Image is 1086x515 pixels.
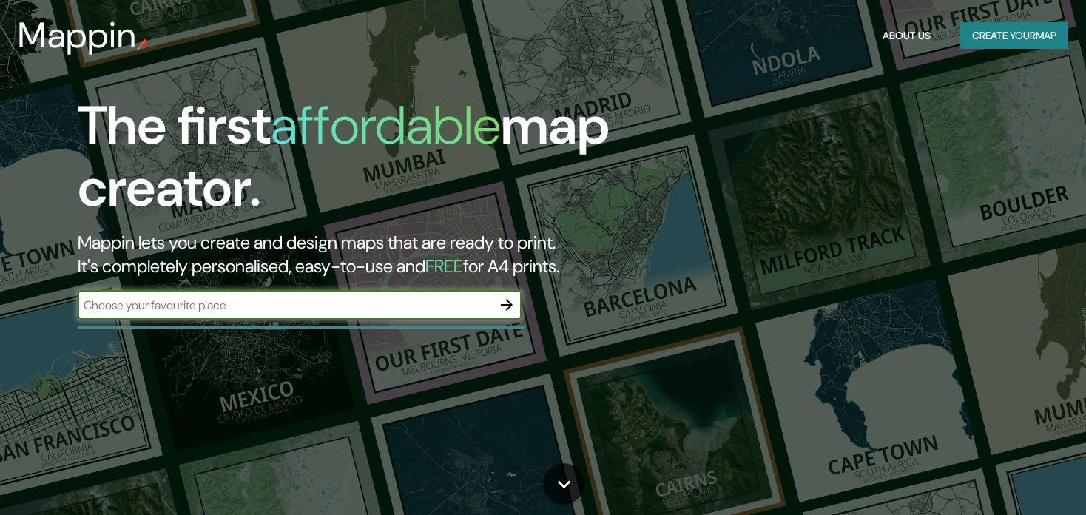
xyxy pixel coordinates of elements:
[137,38,149,50] img: mappin-pin
[18,15,137,56] h3: Mappin
[78,297,492,314] input: Choose your favourite place
[425,255,463,277] h5: FREE
[271,91,501,160] h1: affordable
[78,231,621,278] h2: Mappin lets you create and design maps that are ready to print. It's completely personalised, eas...
[877,22,937,50] button: About Us
[78,95,621,231] h1: The first map creator.
[960,22,1068,50] button: Create yourmap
